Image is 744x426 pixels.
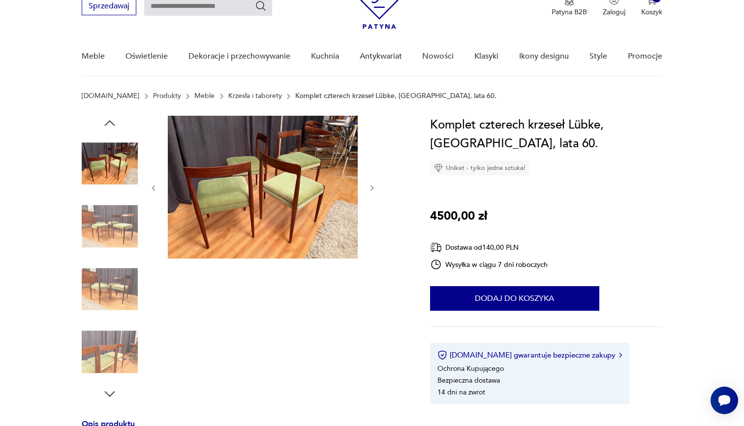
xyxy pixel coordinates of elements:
div: Wysyłka w ciągu 7 dni roboczych [430,259,548,270]
a: [DOMAIN_NAME] [82,92,139,100]
a: Klasyki [474,37,498,75]
img: Ikona dostawy [430,241,442,254]
a: Dekoracje i przechowywanie [188,37,290,75]
img: Zdjęcie produktu Komplet czterech krzeseł Lübke, Niemcy, lata 60. [82,324,138,380]
a: Meble [82,37,105,75]
img: Zdjęcie produktu Komplet czterech krzeseł Lübke, Niemcy, lata 60. [82,261,138,317]
iframe: Smartsupp widget button [711,387,738,414]
div: Unikat - tylko jedna sztuka! [430,161,529,175]
p: Zaloguj [603,7,625,17]
img: Ikona strzałki w prawo [619,353,622,358]
a: Krzesła i taborety [228,92,282,100]
a: Sprzedawaj [82,3,136,10]
img: Ikona certyfikatu [437,350,447,360]
a: Antykwariat [360,37,402,75]
img: Zdjęcie produktu Komplet czterech krzeseł Lübke, Niemcy, lata 60. [168,116,358,259]
a: Ikony designu [519,37,569,75]
div: Dostawa od 140,00 PLN [430,241,548,254]
a: Nowości [422,37,454,75]
p: Koszyk [641,7,662,17]
img: Ikona diamentu [434,164,443,172]
button: [DOMAIN_NAME] gwarantuje bezpieczne zakupy [437,350,622,360]
img: Zdjęcie produktu Komplet czterech krzeseł Lübke, Niemcy, lata 60. [82,135,138,192]
a: Oświetlenie [125,37,168,75]
a: Style [589,37,607,75]
li: Bezpieczna dostawa [437,376,500,385]
button: Dodaj do koszyka [430,286,599,311]
p: Komplet czterech krzeseł Lübke, [GEOGRAPHIC_DATA], lata 60. [295,92,496,100]
p: Patyna B2B [552,7,587,17]
li: Ochrona Kupującego [437,364,504,373]
a: Kuchnia [311,37,339,75]
p: 4500,00 zł [430,207,487,226]
img: Zdjęcie produktu Komplet czterech krzeseł Lübke, Niemcy, lata 60. [82,198,138,255]
a: Meble [194,92,215,100]
h1: Komplet czterech krzeseł Lübke, [GEOGRAPHIC_DATA], lata 60. [430,116,662,153]
a: Promocje [628,37,662,75]
a: Produkty [153,92,181,100]
li: 14 dni na zwrot [437,388,485,397]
